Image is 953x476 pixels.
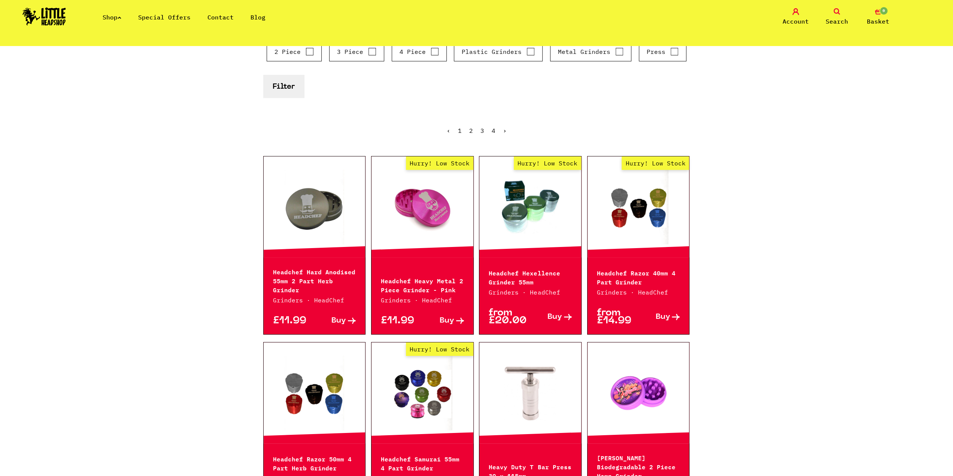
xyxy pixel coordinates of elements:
[655,313,670,321] span: Buy
[447,127,450,134] a: « Previous
[273,267,356,294] p: Headchef Hard Anodised 55mm 2 Part Herb Grinder
[274,47,314,56] label: 2 Piece
[597,309,638,325] p: from £14.99
[514,156,581,170] span: Hurry! Low Stock
[489,288,572,297] p: Grinders · HeadChef
[458,127,462,134] a: 1
[138,13,191,21] a: Special Offers
[207,13,234,21] a: Contact
[826,17,848,26] span: Search
[469,127,473,134] span: 2
[503,127,507,134] a: Next »
[818,8,856,26] a: Search
[597,288,680,297] p: Grinders · HeadChef
[251,13,265,21] a: Blog
[371,170,473,244] a: Hurry! Low Stock
[479,170,581,244] a: Hurry! Low Stock
[337,47,376,56] label: 3 Piece
[440,317,454,325] span: Buy
[783,17,809,26] span: Account
[480,127,484,134] a: 3
[381,276,464,294] p: Headchef Heavy Metal 2 Piece Grinder - Pink
[371,356,473,430] a: Hurry! Low Stock
[492,127,495,134] a: 4
[588,170,689,244] a: Hurry! Low Stock
[331,317,346,325] span: Buy
[558,47,623,56] label: Metal Grinders
[273,296,356,305] p: Grinders · HeadChef
[263,75,304,98] button: Filter
[273,317,315,325] p: £11.99
[489,268,572,286] p: Headchef Hexellence Grinder 55mm
[462,47,535,56] label: Plastic Grinders
[647,47,679,56] label: Press
[879,6,888,15] span: 0
[22,7,66,25] img: Little Head Shop Logo
[622,156,689,170] span: Hurry! Low Stock
[547,313,562,321] span: Buy
[638,309,680,325] a: Buy
[406,156,473,170] span: Hurry! Low Stock
[400,47,439,56] label: 4 Piece
[314,317,356,325] a: Buy
[381,296,464,305] p: Grinders · HeadChef
[859,8,897,26] a: 0 Basket
[530,309,572,325] a: Buy
[103,13,121,21] a: Shop
[381,454,464,472] p: Headchef Samurai 55mm 4 Part Grinder
[381,317,422,325] p: £11.99
[597,268,680,286] p: Headchef Razor 40mm 4 Part Grinder
[273,454,356,472] p: Headchef Razor 50mm 4 Part Herb Grinder
[406,342,473,356] span: Hurry! Low Stock
[489,309,530,325] p: from £20.00
[867,17,889,26] span: Basket
[422,317,464,325] a: Buy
